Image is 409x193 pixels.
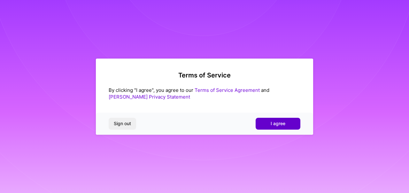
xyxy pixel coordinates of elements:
h2: Terms of Service [109,71,300,79]
a: Terms of Service Agreement [195,87,260,93]
div: By clicking "I agree", you agree to our and [109,87,300,100]
span: I agree [271,120,285,127]
a: [PERSON_NAME] Privacy Statement [109,94,190,100]
button: Sign out [109,118,136,129]
button: I agree [256,118,300,129]
span: Sign out [114,120,131,127]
